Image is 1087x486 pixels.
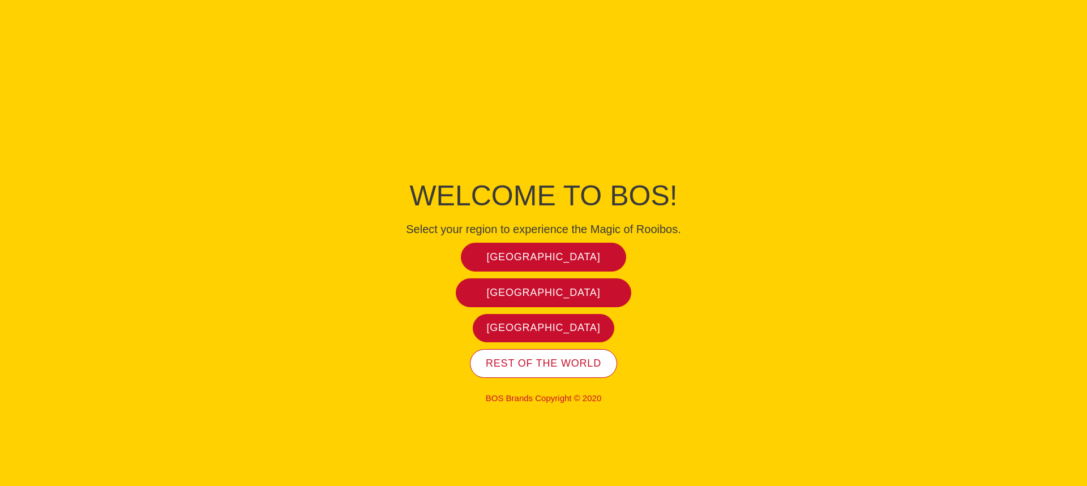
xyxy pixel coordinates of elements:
[289,393,798,403] p: BOS Brands Copyright © 2020
[473,314,614,343] a: [GEOGRAPHIC_DATA]
[461,243,627,272] a: [GEOGRAPHIC_DATA]
[470,349,617,378] a: Rest of the world
[289,176,798,216] h1: Welcome to BOS!
[501,79,586,164] img: Bos Brands
[487,251,601,264] span: [GEOGRAPHIC_DATA]
[456,278,632,307] a: [GEOGRAPHIC_DATA]
[486,357,601,370] span: Rest of the world
[487,321,601,334] span: [GEOGRAPHIC_DATA]
[289,222,798,236] h4: Select your region to experience the Magic of Rooibos.
[487,286,601,299] span: [GEOGRAPHIC_DATA]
